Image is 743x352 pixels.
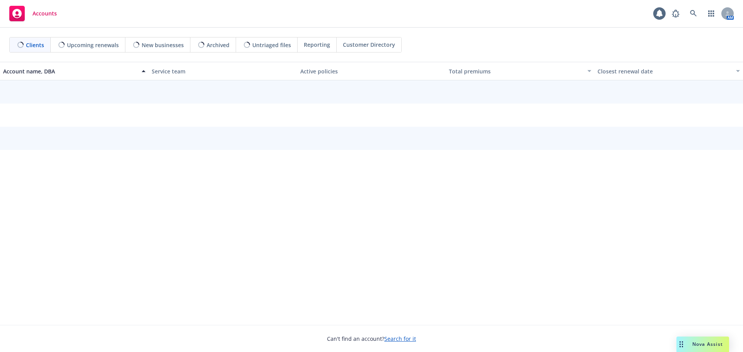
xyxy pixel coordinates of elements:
div: Service team [152,67,294,75]
span: Archived [207,41,229,49]
a: Accounts [6,3,60,24]
div: Drag to move [676,337,686,352]
span: Untriaged files [252,41,291,49]
span: Accounts [33,10,57,17]
span: Can't find an account? [327,335,416,343]
a: Switch app [704,6,719,21]
button: Service team [149,62,297,80]
div: Account name, DBA [3,67,137,75]
button: Total premiums [446,62,594,80]
span: Reporting [304,41,330,49]
span: Customer Directory [343,41,395,49]
a: Report a Bug [668,6,683,21]
button: Active policies [297,62,446,80]
div: Total premiums [449,67,583,75]
span: New businesses [142,41,184,49]
a: Search for it [384,335,416,342]
button: Nova Assist [676,337,729,352]
a: Search [686,6,701,21]
span: Nova Assist [692,341,723,347]
div: Closest renewal date [597,67,731,75]
button: Closest renewal date [594,62,743,80]
span: Upcoming renewals [67,41,119,49]
div: Active policies [300,67,443,75]
span: Clients [26,41,44,49]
